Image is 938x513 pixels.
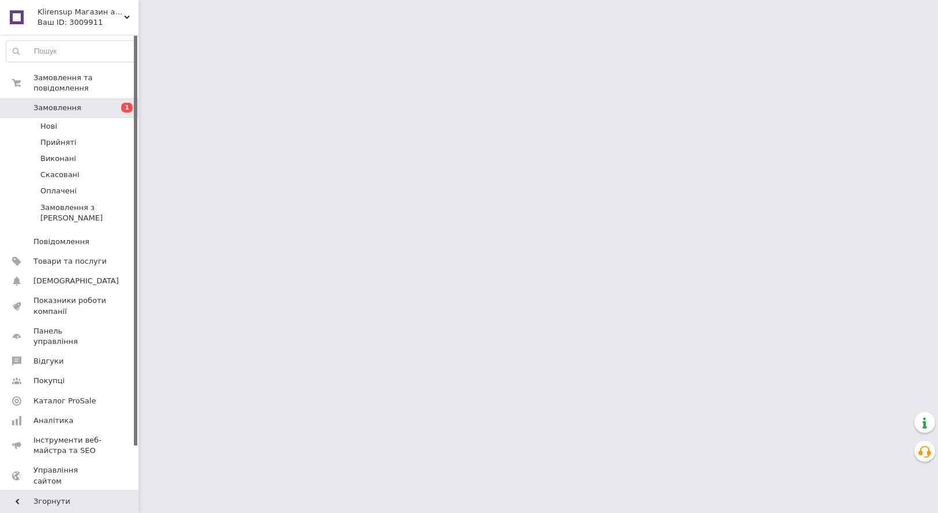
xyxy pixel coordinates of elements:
[33,295,107,316] span: Показники роботи компанії
[40,186,77,196] span: Оплачені
[33,415,73,426] span: Аналітика
[40,203,135,223] span: Замовлення з [PERSON_NAME]
[33,326,107,347] span: Панель управління
[33,237,89,247] span: Повідомлення
[6,41,136,62] input: Пошук
[33,376,65,386] span: Покупці
[40,121,57,132] span: Нові
[37,7,124,17] span: Klirensup Магазин автотоварів
[33,103,81,113] span: Замовлення
[33,435,107,456] span: Інструменти веб-майстра та SEO
[33,465,107,486] span: Управління сайтом
[33,276,119,286] span: [DEMOGRAPHIC_DATA]
[33,73,138,93] span: Замовлення та повідомлення
[33,356,63,366] span: Відгуки
[121,103,133,113] span: 1
[37,17,138,28] div: Ваш ID: 3009911
[33,256,107,267] span: Товари та послуги
[40,170,80,180] span: Скасовані
[33,396,96,406] span: Каталог ProSale
[40,137,76,148] span: Прийняті
[40,153,76,164] span: Виконані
